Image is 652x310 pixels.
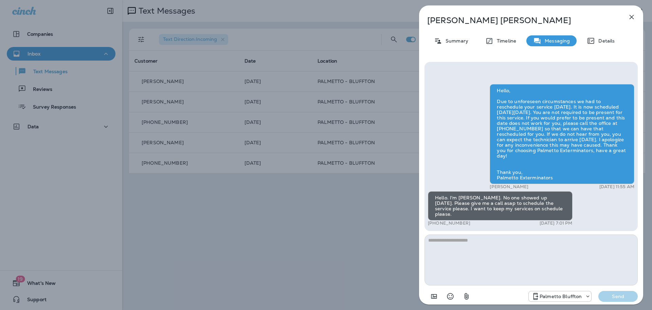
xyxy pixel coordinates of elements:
[442,38,468,44] p: Summary
[443,290,457,303] button: Select an emoji
[490,184,528,190] p: [PERSON_NAME]
[493,38,516,44] p: Timeline
[490,84,634,184] div: Hello, Due to unforeseen circumstances we had to reschedule your service [DATE]. It is now schedu...
[540,294,582,299] p: Palmetto Bluffton
[540,221,573,226] p: [DATE] 7:01 PM
[427,16,613,25] p: [PERSON_NAME] [PERSON_NAME]
[428,191,573,221] div: Hello. I'm [PERSON_NAME]. No one showed up [DATE]. Please give me a call asap to schedule the ser...
[595,38,615,44] p: Details
[541,38,570,44] p: Messaging
[529,292,591,300] div: +1 (843) 604-3631
[428,221,470,226] p: [PHONE_NUMBER]
[427,290,441,303] button: Add in a premade template
[599,184,634,190] p: [DATE] 11:55 AM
